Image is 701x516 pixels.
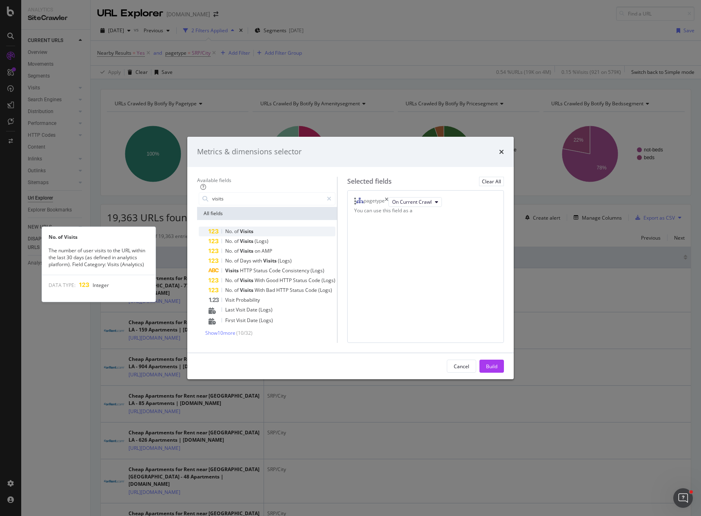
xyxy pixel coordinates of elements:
[225,247,234,254] span: No.
[240,267,253,274] span: HTTP
[392,198,432,205] span: On Current Crawl
[225,287,234,294] span: No.
[225,296,236,303] span: Visit
[236,296,260,303] span: Probability
[259,317,273,324] span: (Logs)
[266,287,276,294] span: Bad
[197,147,302,157] div: Metrics & dimensions selector
[318,287,332,294] span: (Logs)
[246,306,259,313] span: Date
[280,277,293,284] span: HTTP
[211,193,323,205] input: Search by field name
[479,360,504,373] button: Build
[234,287,240,294] span: of
[240,247,255,254] span: Visits
[266,277,280,284] span: Good
[205,329,235,336] span: Show 10 more
[290,287,305,294] span: Status
[282,267,311,274] span: Consistency
[308,277,322,284] span: Code
[197,207,337,220] div: All fields
[255,277,266,284] span: With
[347,177,392,186] div: Selected fields
[673,488,693,508] iframe: Intercom live chat
[225,277,234,284] span: No.
[234,277,240,284] span: of
[311,267,324,274] span: (Logs)
[225,317,236,324] span: First
[234,247,240,254] span: of
[388,197,442,207] button: On Current Crawl
[322,277,335,284] span: (Logs)
[269,267,282,274] span: Code
[253,257,263,264] span: with
[225,306,236,313] span: Last
[305,287,318,294] span: Code
[236,306,246,313] span: Visit
[93,282,109,289] span: Integer
[49,282,75,289] span: DATA TYPE:
[240,257,253,264] span: Days
[255,238,268,245] span: (Logs)
[259,306,273,313] span: (Logs)
[255,287,266,294] span: With
[278,257,292,264] span: (Logs)
[276,287,290,294] span: HTTP
[225,228,234,235] span: No.
[197,177,337,184] div: Available fields
[225,267,240,274] span: Visits
[240,277,255,284] span: Visits
[482,178,501,185] div: Clear All
[240,238,255,245] span: Visits
[255,247,262,254] span: on
[499,147,504,157] div: times
[234,257,240,264] span: of
[262,247,272,254] span: AMP
[240,287,255,294] span: Visits
[354,207,497,214] div: You can use this field as a
[42,234,155,240] div: No. of Visits
[225,257,234,264] span: No.
[236,317,247,324] span: Visit
[234,238,240,245] span: of
[385,197,388,207] div: times
[187,137,514,379] div: modal
[247,317,259,324] span: Date
[240,228,253,235] span: Visits
[234,228,240,235] span: of
[454,363,469,369] div: Cancel
[225,238,234,245] span: No.
[293,277,308,284] span: Status
[354,197,497,207] div: pagetypetimesOn Current Crawl
[42,247,155,268] div: The number of user visits to the URL within the last 30 days (as defined in analytics platform). ...
[364,197,385,207] div: pagetype
[253,267,269,274] span: Status
[479,177,504,186] button: Clear All
[236,329,253,336] span: ( 10 / 32 )
[447,360,476,373] button: Cancel
[486,363,497,369] div: Build
[263,257,278,264] span: Visits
